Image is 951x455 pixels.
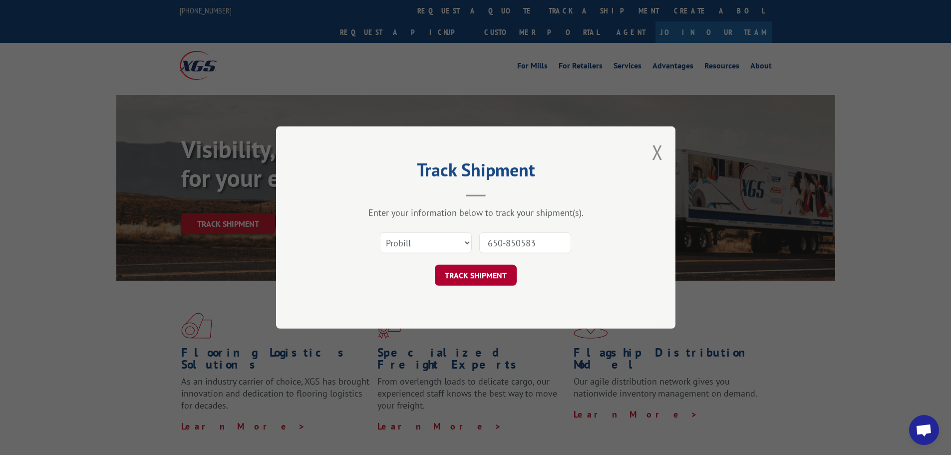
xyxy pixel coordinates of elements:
input: Number(s) [479,232,571,253]
div: Enter your information below to track your shipment(s). [326,207,626,218]
h2: Track Shipment [326,163,626,182]
button: Close modal [652,139,663,165]
div: Open chat [909,415,939,445]
button: TRACK SHIPMENT [435,265,517,286]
